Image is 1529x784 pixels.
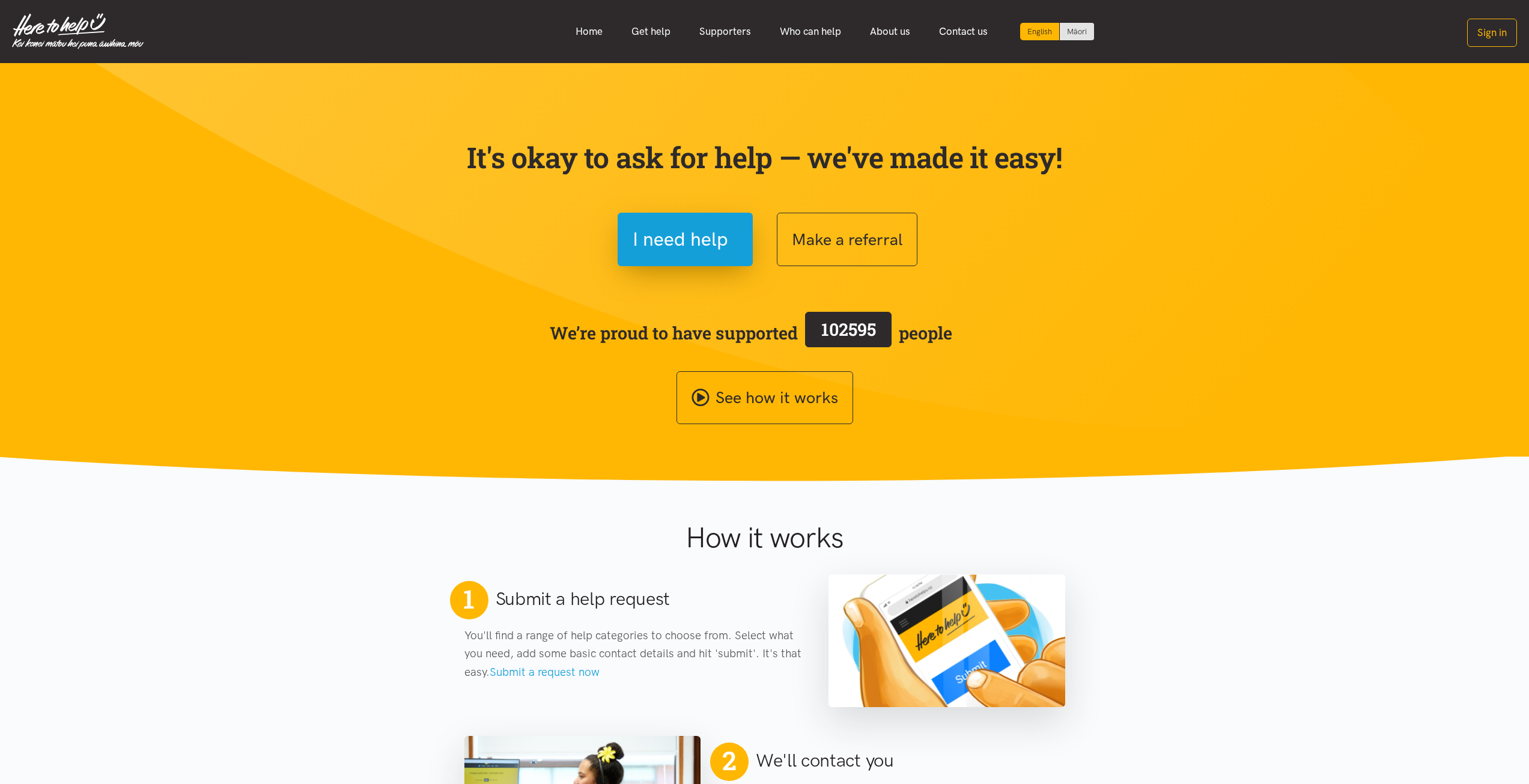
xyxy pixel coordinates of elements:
[685,19,765,44] a: Supporters
[550,309,952,356] span: We’re proud to have supported people
[798,309,899,356] a: 102595
[568,520,961,555] h1: How it works
[717,740,741,781] span: 2
[676,371,853,425] a: See how it works
[765,19,856,44] a: Who can help
[496,586,670,612] h2: Submit a help request
[618,213,753,266] button: I need help
[856,19,925,44] a: About us
[756,748,894,773] h2: We'll contact you
[1467,19,1517,47] button: Sign in
[464,627,805,681] p: You'll find a range of help categories to choose from. Select what you need, add some basic conta...
[821,318,876,341] span: 102595
[777,213,917,266] button: Make a referral
[463,583,474,615] span: 1
[1020,23,1095,40] div: Language toggle
[561,19,617,44] a: Home
[464,140,1065,175] p: It's okay to ask for help — we've made it easy!
[1020,23,1060,40] div: Current language
[12,13,144,49] img: Home
[925,19,1002,44] a: Contact us
[490,665,600,679] a: Submit a request now
[633,224,728,255] span: I need help
[1060,23,1094,40] a: Switch to Te Reo Māori
[617,19,685,44] a: Get help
